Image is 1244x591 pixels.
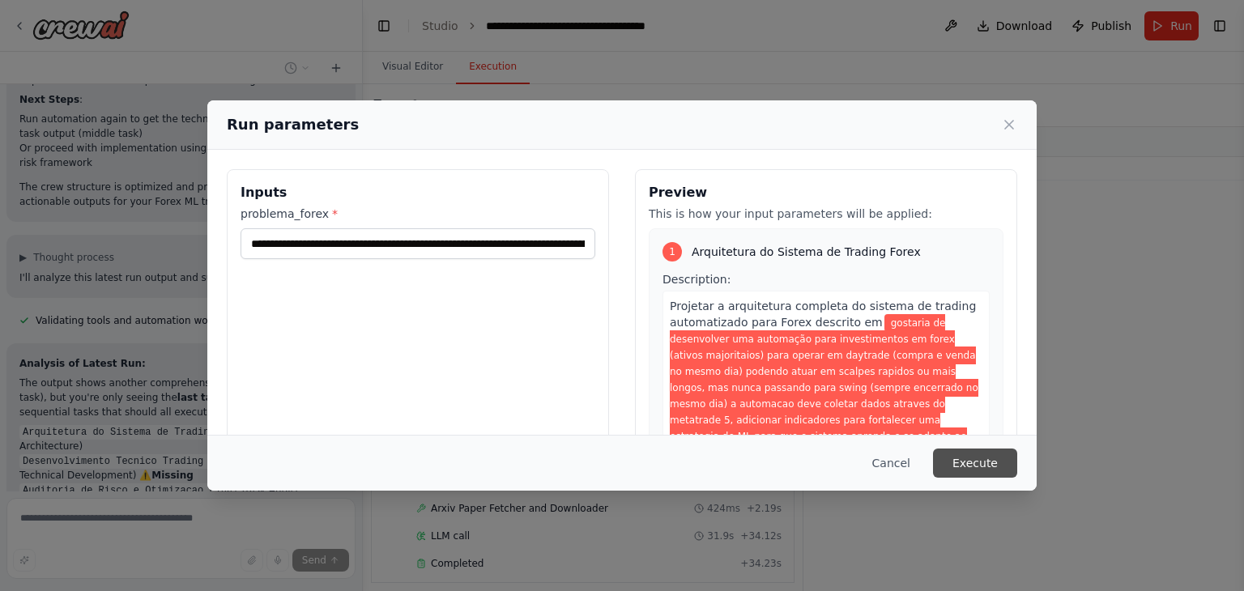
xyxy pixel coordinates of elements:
[933,449,1017,478] button: Execute
[241,183,595,202] h3: Inputs
[649,183,1003,202] h3: Preview
[241,206,595,222] label: problema_forex
[662,273,731,286] span: Description:
[692,244,921,260] span: Arquitetura do Sistema de Trading Forex
[859,449,923,478] button: Cancel
[662,242,682,261] div: 1
[227,113,359,136] h2: Run parameters
[670,300,976,329] span: Projetar a arquitetura completa do sistema de trading automatizado para Forex descrito em
[649,206,1003,222] p: This is how your input parameters will be applied:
